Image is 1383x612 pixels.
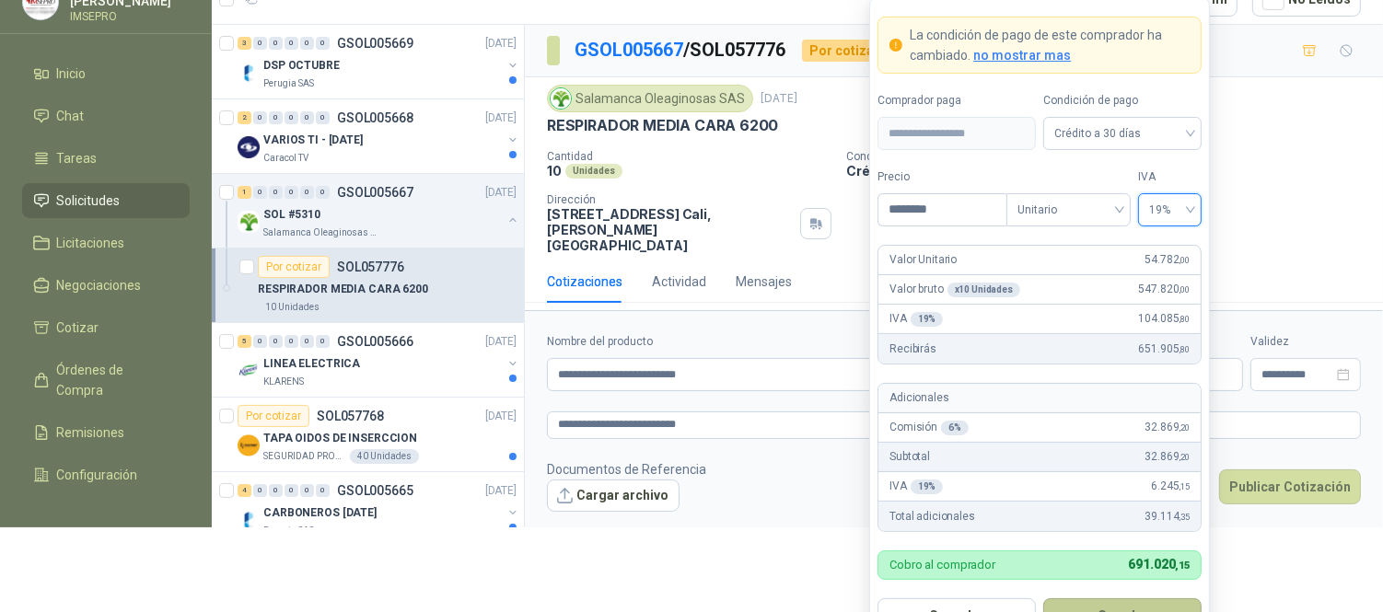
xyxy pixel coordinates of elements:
span: ,80 [1180,314,1191,324]
label: Comprador paga [877,92,1036,110]
p: Cantidad [547,150,831,163]
span: ,80 [1180,344,1191,354]
a: 4 0 0 0 0 0 GSOL005665[DATE] Company LogoCARBONEROS [DATE]Perugia SAS [238,479,520,538]
div: Mensajes [736,271,792,292]
span: 54.782 [1145,251,1191,269]
a: Órdenes de Compra [22,352,190,408]
span: Licitaciones [57,233,125,253]
img: Company Logo [238,136,260,158]
p: Perugia SAS [263,76,314,91]
span: 32.869 [1145,419,1191,436]
span: 651.905 [1139,341,1191,358]
span: Órdenes de Compra [57,360,172,400]
div: 5 [238,335,251,348]
p: 10 [547,163,562,179]
div: 0 [285,186,298,199]
p: VARIOS TI - [DATE] [263,132,363,149]
span: ,00 [1180,255,1191,265]
img: Company Logo [238,211,260,233]
p: RESPIRADOR MEDIA CARA 6200 [258,281,428,298]
p: TAPA OIDOS DE INSERCCION [263,430,417,447]
p: GSOL005666 [337,335,413,348]
div: Cotizaciones [547,271,622,292]
img: Company Logo [238,509,260,531]
span: 6.245 [1151,478,1190,495]
div: 0 [269,37,283,50]
div: 0 [253,335,267,348]
button: Publicar Cotización [1219,469,1361,504]
div: 10 Unidades [258,300,327,315]
label: Validez [1250,333,1361,351]
p: Salamanca Oleaginosas SAS [263,225,379,240]
a: Licitaciones [22,225,190,260]
p: [STREET_ADDRESS] Cali , [PERSON_NAME][GEOGRAPHIC_DATA] [547,206,793,253]
div: 0 [316,186,330,199]
p: IVA [889,310,943,328]
p: GSOL005667 [337,186,413,199]
p: La condición de pago de este comprador ha cambiado. [910,25,1190,65]
div: 0 [316,335,330,348]
span: Inicio [57,64,87,84]
label: Condición de pago [1043,92,1202,110]
a: Solicitudes [22,183,190,218]
a: Por cotizarSOL057776RESPIRADOR MEDIA CARA 620010 Unidades [212,248,524,323]
div: 0 [269,186,283,199]
p: IMSEPRO [70,11,190,22]
div: 0 [300,37,314,50]
div: Por cotizar [238,405,309,427]
div: 0 [285,37,298,50]
label: Precio [877,168,1006,186]
p: GSOL005669 [337,37,413,50]
span: Unitario [1017,196,1120,224]
div: 4 [238,484,251,497]
div: 0 [269,484,283,497]
p: Caracol TV [263,151,308,166]
a: Inicio [22,56,190,91]
label: IVA [1138,168,1202,186]
div: 0 [253,37,267,50]
div: 0 [316,111,330,124]
div: 3 [238,37,251,50]
div: 19 % [911,312,944,327]
a: 2 0 0 0 0 0 GSOL005668[DATE] Company LogoVARIOS TI - [DATE]Caracol TV [238,107,520,166]
p: Total adicionales [889,508,975,525]
p: [DATE] [485,333,517,351]
span: ,15 [1180,481,1191,491]
p: [DATE] [485,408,517,425]
div: Por cotizar [258,256,330,278]
a: Configuración [22,457,190,492]
p: SOL057776 [337,260,404,273]
p: Valor bruto [889,281,1020,298]
span: ,00 [1180,284,1191,294]
img: Company Logo [238,62,260,84]
span: Solicitudes [57,191,121,211]
p: Adicionales [889,389,948,407]
a: Remisiones [22,415,190,450]
span: 104.085 [1139,310,1191,328]
p: SEGURIDAD PROVISER LTDA [263,449,346,464]
a: 5 0 0 0 0 0 GSOL005666[DATE] Company LogoLINEA ELECTRICAKLARENS [238,330,520,389]
span: ,35 [1180,512,1191,522]
div: 0 [269,111,283,124]
span: Configuración [57,465,138,485]
span: ,15 [1176,560,1191,572]
button: Cargar archivo [547,479,680,513]
span: Tareas [57,148,98,168]
p: / SOL057776 [575,36,787,64]
div: 2 [238,111,251,124]
div: x 10 Unidades [947,283,1020,297]
a: Cotizar [22,310,190,345]
div: 6 % [941,421,969,435]
span: Negociaciones [57,275,142,295]
span: exclamation-circle [889,39,902,52]
img: Company Logo [238,434,260,456]
img: Company Logo [238,360,260,382]
span: Remisiones [57,422,125,443]
span: ,20 [1180,422,1191,433]
p: Comisión [889,419,969,436]
p: SOL057768 [317,410,384,422]
p: Perugia SAS [263,524,314,538]
img: Company Logo [551,88,571,109]
p: SOL #5310 [263,206,320,224]
a: GSOL005667 [575,39,683,61]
